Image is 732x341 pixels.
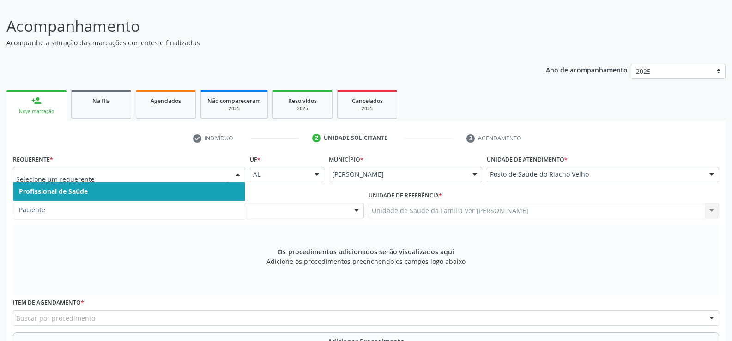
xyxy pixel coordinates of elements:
[13,296,84,310] label: Item de agendamento
[19,187,88,196] span: Profissional de Saúde
[344,105,390,112] div: 2025
[324,134,387,142] div: Unidade solicitante
[6,15,510,38] p: Acompanhamento
[19,205,45,214] span: Paciente
[487,152,568,167] label: Unidade de atendimento
[31,96,42,106] div: person_add
[288,97,317,105] span: Resolvidos
[490,170,700,179] span: Posto de Saude do Riacho Velho
[207,105,261,112] div: 2025
[278,247,454,257] span: Os procedimentos adicionados serão visualizados aqui
[92,97,110,105] span: Na fila
[16,170,226,188] input: Selecione um requerente
[13,108,60,115] div: Nova marcação
[329,152,363,167] label: Município
[16,313,95,323] span: Buscar por procedimento
[332,170,463,179] span: [PERSON_NAME]
[13,152,53,167] label: Requerente
[266,257,466,266] span: Adicione os procedimentos preenchendo os campos logo abaixo
[207,97,261,105] span: Não compareceram
[250,152,260,167] label: UF
[352,97,383,105] span: Cancelados
[253,170,305,179] span: AL
[151,97,181,105] span: Agendados
[6,38,510,48] p: Acompanhe a situação das marcações correntes e finalizadas
[279,105,326,112] div: 2025
[369,189,442,203] label: Unidade de referência
[312,134,321,142] div: 2
[546,64,628,75] p: Ano de acompanhamento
